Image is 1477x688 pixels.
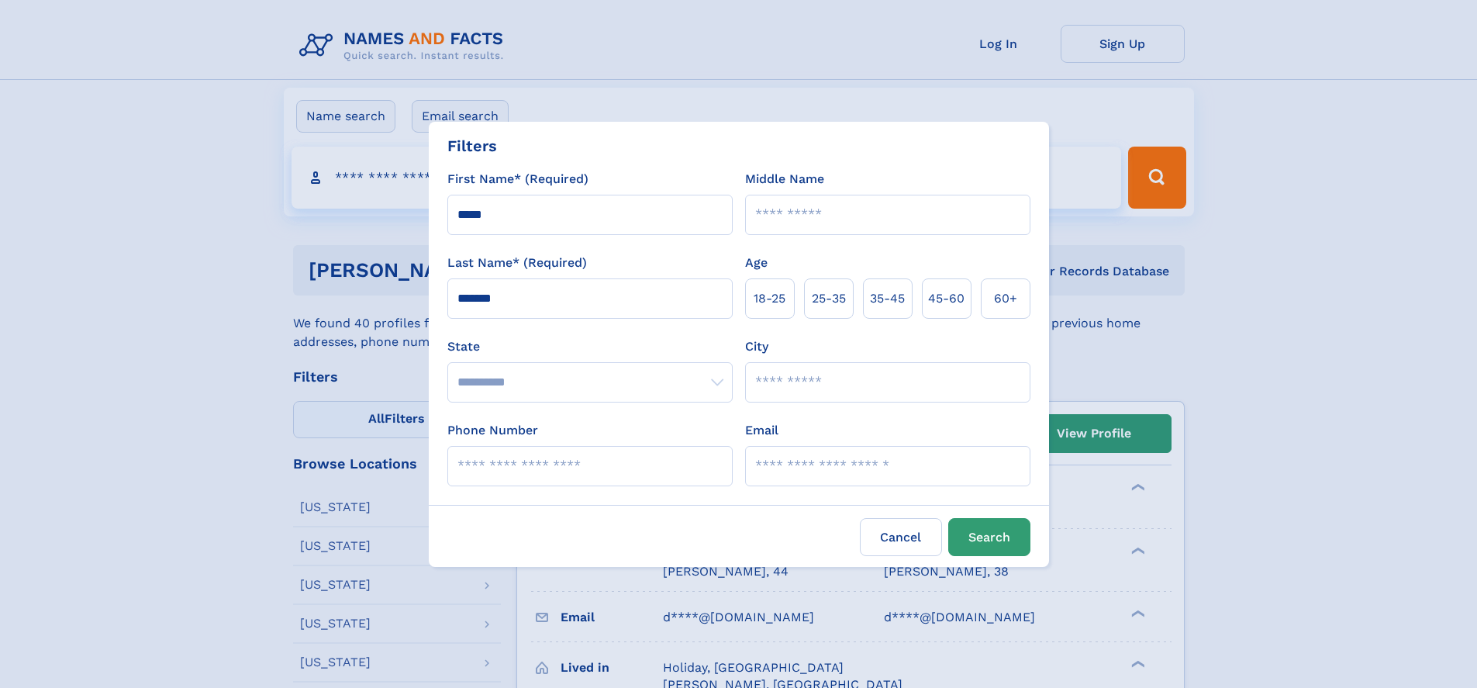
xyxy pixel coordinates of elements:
[754,289,785,308] span: 18‑25
[447,254,587,272] label: Last Name* (Required)
[812,289,846,308] span: 25‑35
[745,170,824,188] label: Middle Name
[745,337,768,356] label: City
[447,337,733,356] label: State
[447,134,497,157] div: Filters
[745,421,778,440] label: Email
[447,421,538,440] label: Phone Number
[994,289,1017,308] span: 60+
[745,254,768,272] label: Age
[860,518,942,556] label: Cancel
[870,289,905,308] span: 35‑45
[948,518,1030,556] button: Search
[447,170,588,188] label: First Name* (Required)
[928,289,965,308] span: 45‑60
